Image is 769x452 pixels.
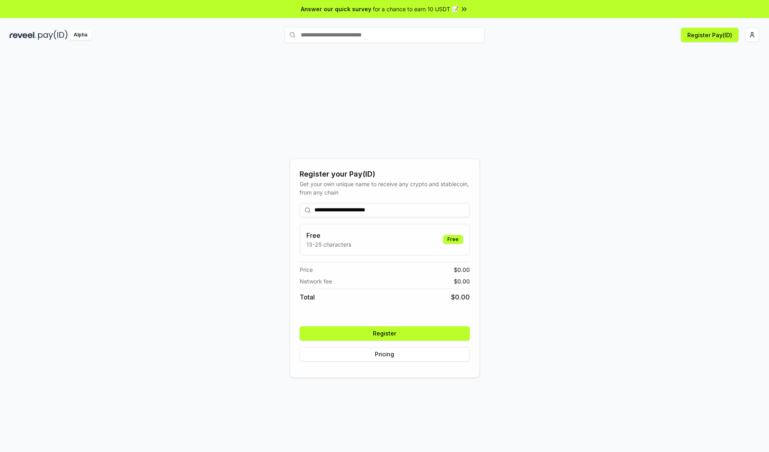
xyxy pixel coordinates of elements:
[300,292,315,302] span: Total
[443,235,463,244] div: Free
[454,277,470,285] span: $ 0.00
[300,169,470,180] div: Register your Pay(ID)
[300,277,332,285] span: Network fee
[38,30,68,40] img: pay_id
[301,5,371,13] span: Answer our quick survey
[306,240,351,249] p: 13-25 characters
[306,231,351,240] h3: Free
[681,28,739,42] button: Register Pay(ID)
[454,265,470,274] span: $ 0.00
[373,5,459,13] span: for a chance to earn 10 USDT 📝
[451,292,470,302] span: $ 0.00
[300,347,470,362] button: Pricing
[300,265,313,274] span: Price
[69,30,92,40] div: Alpha
[10,30,36,40] img: reveel_dark
[300,326,470,341] button: Register
[300,180,470,197] div: Get your own unique name to receive any crypto and stablecoin, from any chain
